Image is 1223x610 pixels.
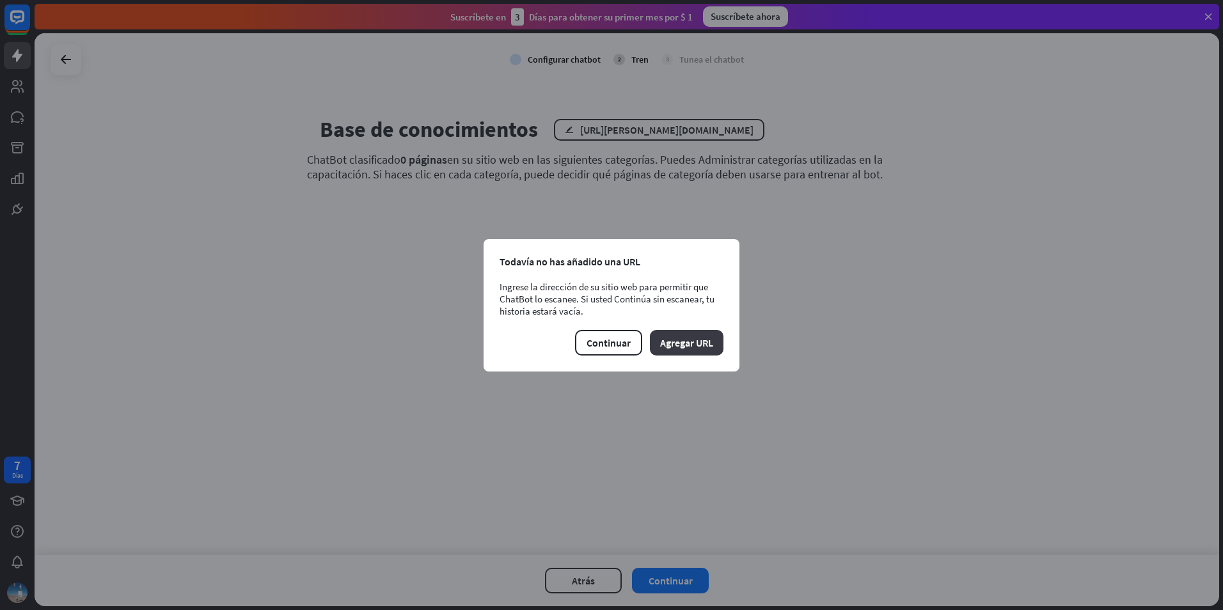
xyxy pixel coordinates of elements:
div: Ingrese la dirección de su sitio web para permitir que ChatBot lo escanee. Si usted Continúa sin ... [500,281,723,317]
font: Continuar [587,336,631,349]
button: Agregar URL [650,330,723,356]
button: Abrir widget de chat de LiveChat [10,5,49,43]
button: Continuar [575,330,642,356]
div: Todavía no has añadido una URL [500,255,723,268]
font: Agregar URL [660,336,713,349]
